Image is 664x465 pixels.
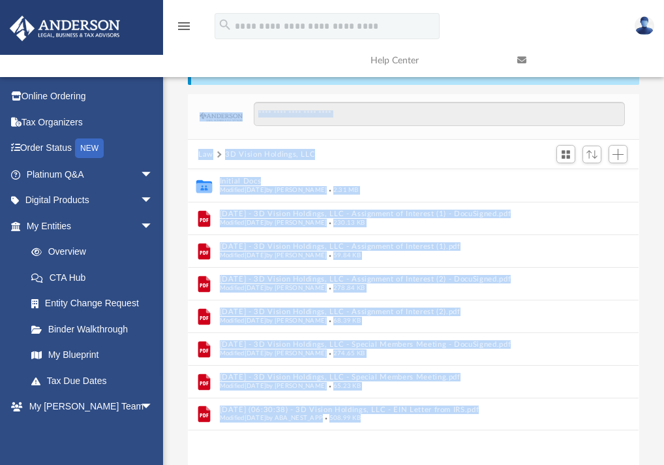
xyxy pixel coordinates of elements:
[327,187,359,193] span: 2.31 MB
[220,341,590,349] button: [DATE] - 3D Vision Holdings, LLC - Special Members Meeting - DocuSigned.pdf
[18,368,173,394] a: Tax Due Dates
[220,374,590,382] button: [DATE] - 3D Vision Holdings, LLC - Special Members Meeting.pdf
[609,145,628,163] button: Add
[327,350,365,357] span: 274.65 KB
[140,187,166,214] span: arrow_drop_down
[582,146,602,163] button: Sort
[18,239,173,265] a: Overview
[220,178,590,186] button: Initial Docs
[327,285,365,291] span: 278.84 KB
[220,252,327,259] span: Modified [DATE] by [PERSON_NAME]
[254,102,625,127] input: Search files and folders
[327,383,361,389] span: 65.23 KB
[9,135,173,162] a: Order StatusNEW
[220,285,327,291] span: Modified [DATE] by [PERSON_NAME]
[198,149,213,161] button: Law
[9,213,173,239] a: My Entitiesarrow_drop_down
[220,415,324,421] span: Modified [DATE] by ABA_NEST_APP
[176,18,192,34] i: menu
[635,16,654,35] img: User Pic
[327,252,361,259] span: 59.84 KB
[220,187,327,193] span: Modified [DATE] by [PERSON_NAME]
[9,84,173,110] a: Online Ordering
[220,317,327,324] span: Modified [DATE] by [PERSON_NAME]
[220,210,590,219] button: [DATE] - 3D Vision Holdings, LLC - Assignment of Interest (1) - DocuSigned.pdf
[176,25,192,34] a: menu
[9,161,173,187] a: Platinum Q&Aarrow_drop_down
[9,187,173,214] a: Digital Productsarrow_drop_down
[327,317,361,324] span: 68.39 KB
[18,316,173,342] a: Binder Walkthrough
[218,18,232,32] i: search
[18,419,160,461] a: My [PERSON_NAME] Team
[220,308,590,317] button: [DATE] - 3D Vision Holdings, LLC - Assignment of Interest (2).pdf
[140,161,166,188] span: arrow_drop_down
[220,350,327,357] span: Modified [DATE] by [PERSON_NAME]
[220,383,327,389] span: Modified [DATE] by [PERSON_NAME]
[225,149,315,161] button: 3D Vision Holdings, LLC
[220,406,590,414] button: [DATE] (06:30:38) - 3D Vision Holdings, LLC - EIN Letter from IRS.pdf
[220,243,590,251] button: [DATE] - 3D Vision Holdings, LLC - Assignment of Interest (1).pdf
[556,145,576,163] button: Switch to Grid View
[9,394,166,420] a: My [PERSON_NAME] Teamarrow_drop_down
[9,109,173,135] a: Tax Organizers
[18,342,166,368] a: My Blueprint
[140,394,166,421] span: arrow_drop_down
[75,138,104,158] div: NEW
[18,265,173,291] a: CTA Hub
[327,219,365,226] span: 230.13 KB
[220,276,590,284] button: [DATE] - 3D Vision Holdings, LLC - Assignment of Interest (2) - DocuSigned.pdf
[6,16,124,41] img: Anderson Advisors Platinum Portal
[220,219,327,226] span: Modified [DATE] by [PERSON_NAME]
[324,415,361,421] span: 508.99 KB
[140,213,166,240] span: arrow_drop_down
[361,35,507,86] a: Help Center
[18,291,173,317] a: Entity Change Request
